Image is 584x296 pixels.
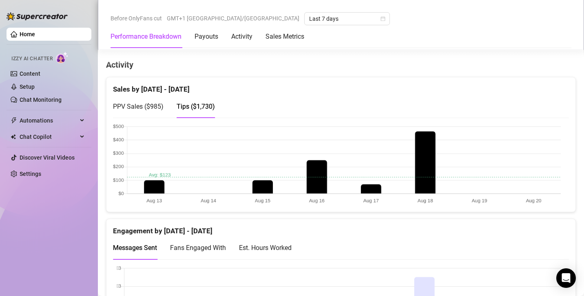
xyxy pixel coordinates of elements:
[231,32,252,42] div: Activity
[167,12,299,24] span: GMT+1 [GEOGRAPHIC_DATA]/[GEOGRAPHIC_DATA]
[20,83,35,90] a: Setup
[113,244,157,252] span: Messages Sent
[113,219,569,237] div: Engagement by [DATE] - [DATE]
[20,171,41,177] a: Settings
[20,154,75,161] a: Discover Viral Videos
[111,12,162,24] span: Before OnlyFans cut
[20,70,40,77] a: Content
[195,32,218,42] div: Payouts
[113,77,569,95] div: Sales by [DATE] - [DATE]
[309,13,385,25] span: Last 7 days
[380,16,385,21] span: calendar
[170,244,226,252] span: Fans Engaged With
[20,114,77,127] span: Automations
[20,96,62,103] a: Chat Monitoring
[56,52,69,64] img: AI Chatter
[556,268,576,288] div: Open Intercom Messenger
[20,31,35,37] a: Home
[177,103,215,110] span: Tips ( $1,730 )
[20,130,77,143] span: Chat Copilot
[7,12,68,20] img: logo-BBDzfeDw.svg
[11,134,16,140] img: Chat Copilot
[111,32,181,42] div: Performance Breakdown
[11,117,17,124] span: thunderbolt
[11,55,53,63] span: Izzy AI Chatter
[106,59,576,70] h4: Activity
[239,243,292,253] div: Est. Hours Worked
[113,103,164,110] span: PPV Sales ( $985 )
[265,32,304,42] div: Sales Metrics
